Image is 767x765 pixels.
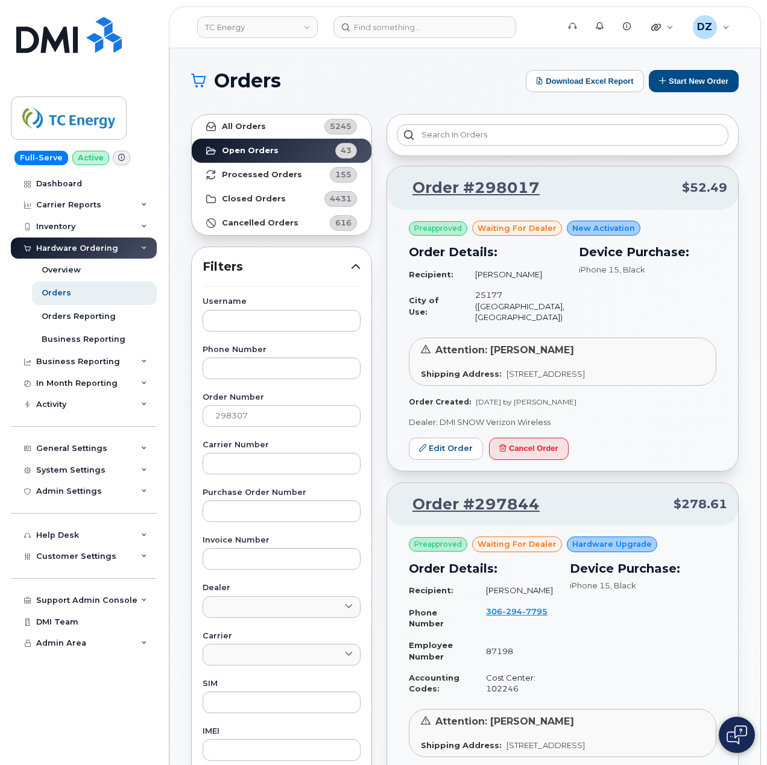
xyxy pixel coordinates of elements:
[330,193,352,204] span: 4431
[464,264,564,285] td: [PERSON_NAME]
[579,265,619,274] span: iPhone 15
[610,581,636,590] span: , Black
[409,438,483,460] a: Edit Order
[203,258,351,275] span: Filters
[203,584,361,592] label: Dealer
[409,417,716,428] p: Dealer: DMI SNOW Verizon Wireless
[409,243,564,261] h3: Order Details:
[335,217,352,228] span: 616
[507,740,585,750] span: [STREET_ADDRESS]
[570,581,610,590] span: iPhone 15
[522,606,548,616] span: 7795
[409,640,453,661] strong: Employee Number
[435,344,574,356] span: Attention: [PERSON_NAME]
[409,608,444,629] strong: Phone Number
[397,124,728,146] input: Search in orders
[475,667,555,699] td: Cost Center: 102246
[674,496,727,513] span: $278.61
[335,169,352,180] span: 155
[192,139,371,163] a: Open Orders43
[409,559,555,578] h3: Order Details:
[409,295,439,316] strong: City of Use:
[203,298,361,306] label: Username
[475,580,555,601] td: [PERSON_NAME]
[486,606,548,628] a: 3062947795
[398,494,540,515] a: Order #297844
[203,489,361,497] label: Purchase Order Number
[330,121,352,132] span: 5245
[222,194,286,204] strong: Closed Orders
[409,269,453,279] strong: Recipient:
[572,538,652,550] span: Hardware Upgrade
[409,585,453,595] strong: Recipient:
[222,218,298,228] strong: Cancelled Orders
[476,397,576,406] span: [DATE] by [PERSON_NAME]
[502,606,522,616] span: 294
[682,179,727,197] span: $52.49
[478,222,557,234] span: waiting for dealer
[619,265,645,274] span: , Black
[507,369,585,379] span: [STREET_ADDRESS]
[486,606,548,616] span: 306
[203,680,361,688] label: SIM
[222,146,279,156] strong: Open Orders
[464,285,564,328] td: 25177 ([GEOGRAPHIC_DATA], [GEOGRAPHIC_DATA])
[649,70,739,92] button: Start New Order
[526,70,644,92] button: Download Excel Report
[192,115,371,139] a: All Orders5245
[203,346,361,354] label: Phone Number
[409,397,471,406] strong: Order Created:
[414,223,462,234] span: Preapproved
[203,728,361,735] label: IMEI
[489,438,569,460] button: Cancel Order
[421,369,502,379] strong: Shipping Address:
[341,145,352,156] span: 43
[414,539,462,550] span: Preapproved
[409,673,459,694] strong: Accounting Codes:
[478,538,557,550] span: waiting for dealer
[222,122,266,131] strong: All Orders
[203,632,361,640] label: Carrier
[192,211,371,235] a: Cancelled Orders616
[570,559,716,578] h3: Device Purchase:
[572,222,635,234] span: New Activation
[727,725,747,745] img: Open chat
[421,740,502,750] strong: Shipping Address:
[192,163,371,187] a: Processed Orders155
[203,537,361,544] label: Invoice Number
[398,177,540,199] a: Order #298017
[192,187,371,211] a: Closed Orders4431
[222,170,302,180] strong: Processed Orders
[435,716,574,727] span: Attention: [PERSON_NAME]
[214,72,281,90] span: Orders
[203,394,361,401] label: Order Number
[579,243,716,261] h3: Device Purchase:
[475,635,555,667] td: 87198
[203,441,361,449] label: Carrier Number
